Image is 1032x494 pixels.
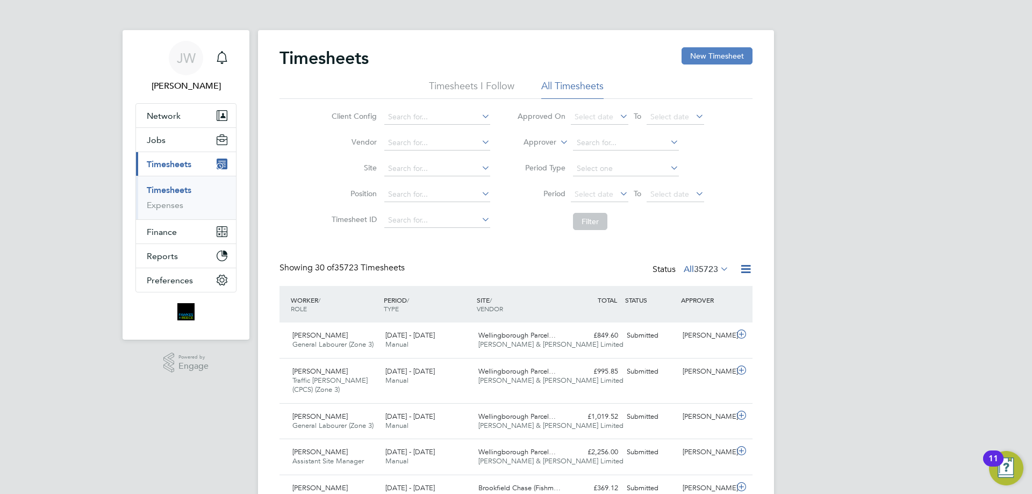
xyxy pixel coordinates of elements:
[177,303,195,320] img: bromak-logo-retina.png
[622,327,678,345] div: Submitted
[567,363,622,381] div: £995.85
[477,304,503,313] span: VENDOR
[147,135,166,145] span: Jobs
[384,213,490,228] input: Search for...
[478,412,556,421] span: Wellingborough Parcel…
[147,200,183,210] a: Expenses
[292,483,348,492] span: [PERSON_NAME]
[478,447,556,456] span: Wellingborough Parcel…
[136,176,236,219] div: Timesheets
[136,152,236,176] button: Timesheets
[385,483,435,492] span: [DATE] - [DATE]
[650,112,689,121] span: Select date
[292,447,348,456] span: [PERSON_NAME]
[678,327,734,345] div: [PERSON_NAME]
[315,262,334,273] span: 30 of
[147,159,191,169] span: Timesheets
[136,128,236,152] button: Jobs
[407,296,409,304] span: /
[478,331,556,340] span: Wellingborough Parcel…
[328,189,377,198] label: Position
[318,296,320,304] span: /
[517,163,565,173] label: Period Type
[123,30,249,340] nav: Main navigation
[384,135,490,151] input: Search for...
[678,443,734,461] div: [PERSON_NAME]
[573,213,607,230] button: Filter
[478,376,623,385] span: [PERSON_NAME] & [PERSON_NAME] Limited
[292,412,348,421] span: [PERSON_NAME]
[292,331,348,340] span: [PERSON_NAME]
[136,220,236,244] button: Finance
[678,408,734,426] div: [PERSON_NAME]
[622,408,678,426] div: Submitted
[478,456,623,466] span: [PERSON_NAME] & [PERSON_NAME] Limited
[694,264,718,275] span: 35723
[279,47,369,69] h2: Timesheets
[328,214,377,224] label: Timesheet ID
[292,367,348,376] span: [PERSON_NAME]
[478,483,561,492] span: Brookfield Chase (Fishm…
[136,104,236,127] button: Network
[573,161,679,176] input: Select one
[385,376,408,385] span: Manual
[988,459,998,472] div: 11
[678,290,734,310] div: APPROVER
[490,296,492,304] span: /
[684,264,729,275] label: All
[147,185,191,195] a: Timesheets
[622,443,678,461] div: Submitted
[163,353,209,373] a: Powered byEngage
[517,111,565,121] label: Approved On
[292,456,364,466] span: Assistant Site Manager
[384,161,490,176] input: Search for...
[288,290,381,318] div: WORKER
[135,80,236,92] span: Joanna Whyms
[147,275,193,285] span: Preferences
[384,187,490,202] input: Search for...
[622,363,678,381] div: Submitted
[385,331,435,340] span: [DATE] - [DATE]
[147,111,181,121] span: Network
[385,340,408,349] span: Manual
[328,163,377,173] label: Site
[567,408,622,426] div: £1,019.52
[178,353,209,362] span: Powered by
[279,262,407,274] div: Showing
[292,340,374,349] span: General Labourer (Zone 3)
[147,227,177,237] span: Finance
[682,47,752,65] button: New Timesheet
[517,189,565,198] label: Period
[541,80,604,99] li: All Timesheets
[381,290,474,318] div: PERIOD
[650,189,689,199] span: Select date
[429,80,514,99] li: Timesheets I Follow
[567,327,622,345] div: £849.60
[384,110,490,125] input: Search for...
[573,135,679,151] input: Search for...
[291,304,307,313] span: ROLE
[328,111,377,121] label: Client Config
[315,262,405,273] span: 35723 Timesheets
[147,251,178,261] span: Reports
[575,189,613,199] span: Select date
[598,296,617,304] span: TOTAL
[385,456,408,466] span: Manual
[474,290,567,318] div: SITE
[630,187,644,201] span: To
[384,304,399,313] span: TYPE
[292,421,374,430] span: General Labourer (Zone 3)
[177,51,196,65] span: JW
[478,340,623,349] span: [PERSON_NAME] & [PERSON_NAME] Limited
[567,443,622,461] div: £2,256.00
[478,421,623,430] span: [PERSON_NAME] & [PERSON_NAME] Limited
[385,447,435,456] span: [DATE] - [DATE]
[678,363,734,381] div: [PERSON_NAME]
[135,303,236,320] a: Go to home page
[653,262,731,277] div: Status
[135,41,236,92] a: JW[PERSON_NAME]
[328,137,377,147] label: Vendor
[385,421,408,430] span: Manual
[136,268,236,292] button: Preferences
[385,367,435,376] span: [DATE] - [DATE]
